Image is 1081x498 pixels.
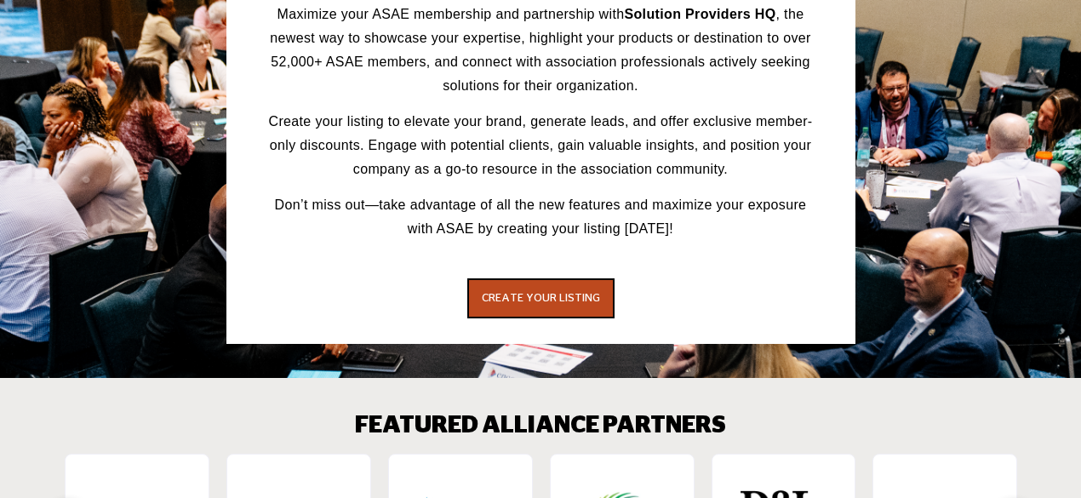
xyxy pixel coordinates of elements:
span: Maximize your ASAE membership and partnership with , the newest way to showcase your expertise, h... [270,7,810,93]
button: CREATE YOUR LISTING [467,278,615,319]
span: Create your listing to elevate your brand, generate leads, and offer exclusive member-only discou... [268,114,812,176]
h2: FEATURED ALLIANCE PARTNERS [355,412,726,441]
span: CREATE YOUR LISTING [482,293,600,304]
strong: Solution Providers HQ [624,7,775,21]
span: Don’t miss out—take advantage of all the new features and maximize your exposure with ASAE by cre... [275,197,807,236]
